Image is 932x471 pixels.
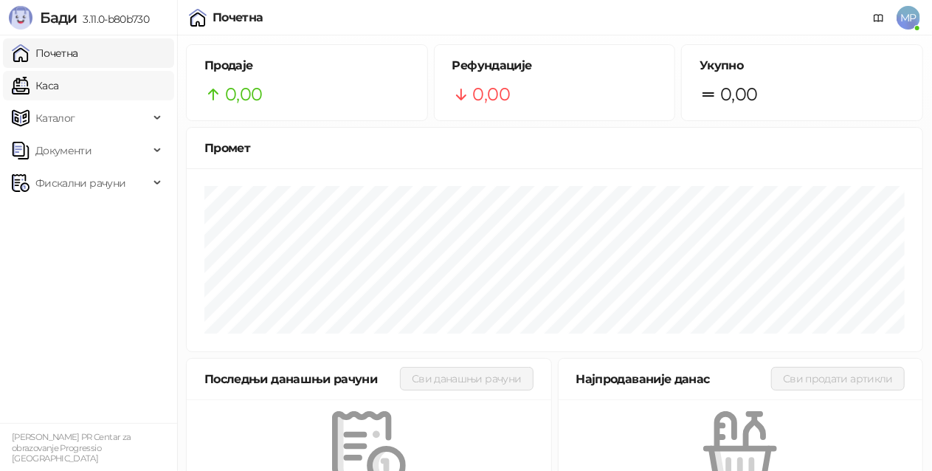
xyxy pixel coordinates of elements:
span: Документи [35,136,92,165]
h5: Укупно [700,57,905,75]
span: Бади [40,9,77,27]
button: Сви продати артикли [771,367,905,391]
small: [PERSON_NAME] PR Centar za obrazovanje Progressio [GEOGRAPHIC_DATA] [12,432,131,464]
div: Последњи данашњи рачуни [204,370,400,388]
a: Документација [867,6,891,30]
a: Каса [12,71,58,100]
span: 3.11.0-b80b730 [77,13,149,26]
span: 0,00 [720,80,757,109]
span: Фискални рачуни [35,168,125,198]
span: 0,00 [225,80,262,109]
span: Каталог [35,103,75,133]
a: Почетна [12,38,78,68]
button: Сви данашњи рачуни [400,367,533,391]
h5: Продаје [204,57,410,75]
span: 0,00 [473,80,510,109]
span: MP [897,6,920,30]
div: Најпродаваније данас [576,370,772,388]
img: Logo [9,6,32,30]
div: Почетна [213,12,263,24]
h5: Рефундације [452,57,657,75]
div: Промет [204,139,905,157]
